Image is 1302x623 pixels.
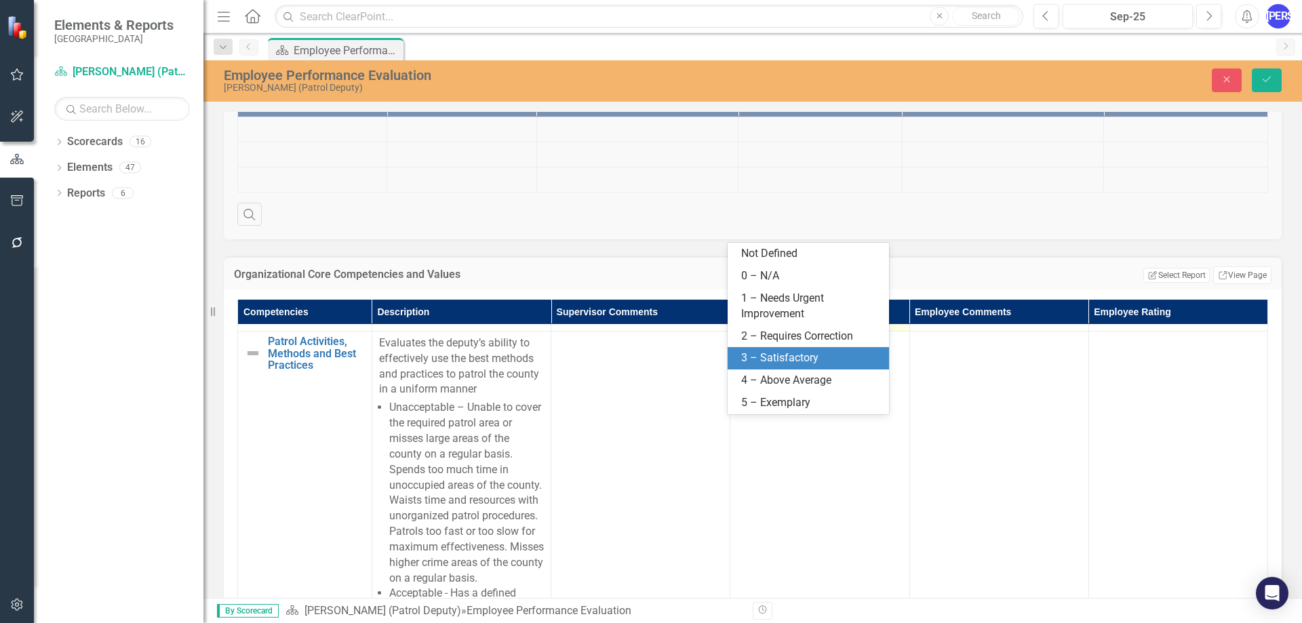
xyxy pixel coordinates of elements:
[389,400,544,586] li: Unacceptable – Unable to cover the required patrol area or misses large areas of the county on a ...
[1143,268,1209,283] button: Select Report
[54,33,174,44] small: [GEOGRAPHIC_DATA]
[67,160,113,176] a: Elements
[54,97,190,121] input: Search Below...
[67,186,105,201] a: Reports
[285,603,743,619] div: »
[3,3,159,166] p: Deputy [PERSON_NAME] consistently is one of the leading Deputies in this agency for contacts. Alt...
[54,17,174,33] span: Elements & Reports
[741,350,881,366] div: 3 – Satisfactory
[379,336,544,397] p: Evaluates the deputy’s ability to effectively use the best methods and practices to patrol the co...
[741,291,881,322] div: 1 – Needs Urgent Improvement
[119,162,141,174] div: 47
[1063,4,1193,28] button: Sep-25
[972,10,1001,21] span: Search
[234,268,896,281] h3: Organizational Core Competencies and Values
[54,64,190,80] a: [PERSON_NAME] (Patrol Deputy)
[275,5,1023,28] input: Search ClearPoint...
[245,345,261,361] img: Not Defined
[741,246,881,262] div: Not Defined
[3,3,159,85] p: Deputy [PERSON_NAME] has improved in this area over the year. He is much more able to handle call...
[217,604,279,618] span: By Scorecard
[304,604,461,617] a: [PERSON_NAME] (Patrol Deputy)
[1266,4,1290,28] button: [PERSON_NAME]
[224,83,817,93] div: [PERSON_NAME] (Patrol Deputy)
[294,42,400,59] div: Employee Performance Evaluation
[741,395,881,411] div: 5 – Exemplary
[268,336,365,371] a: Patrol Activities, Methods and Best Practices
[7,16,31,39] img: ClearPoint Strategy
[1213,266,1271,284] a: View Page
[1256,577,1288,609] div: Open Intercom Messenger
[224,68,817,83] div: Employee Performance Evaluation
[741,373,881,388] div: 4 – Above Average
[130,136,151,148] div: 16
[952,7,1020,26] button: Search
[467,604,631,617] div: Employee Performance Evaluation
[1067,9,1188,25] div: Sep-25
[112,187,134,199] div: 6
[67,134,123,150] a: Scorecards
[741,268,881,284] div: 0 – N/A
[741,329,881,344] div: 2 – Requires Correction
